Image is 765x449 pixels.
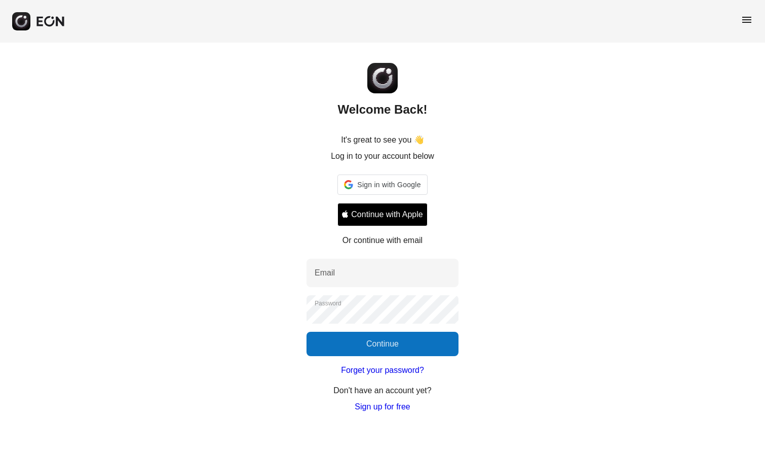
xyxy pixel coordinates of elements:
button: Signin with apple ID [337,203,427,226]
button: Continue [307,332,458,356]
p: It's great to see you 👋 [341,134,424,146]
label: Password [315,299,341,307]
p: Don't have an account yet? [333,385,431,397]
a: Forget your password? [341,364,424,376]
label: Email [315,267,335,279]
p: Or continue with email [342,234,423,247]
span: Sign in with Google [357,179,420,191]
span: menu [741,14,753,26]
p: Log in to your account below [331,150,434,162]
h2: Welcome Back! [338,101,428,118]
a: Sign up for free [355,401,410,413]
div: Sign in with Google [337,175,427,195]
